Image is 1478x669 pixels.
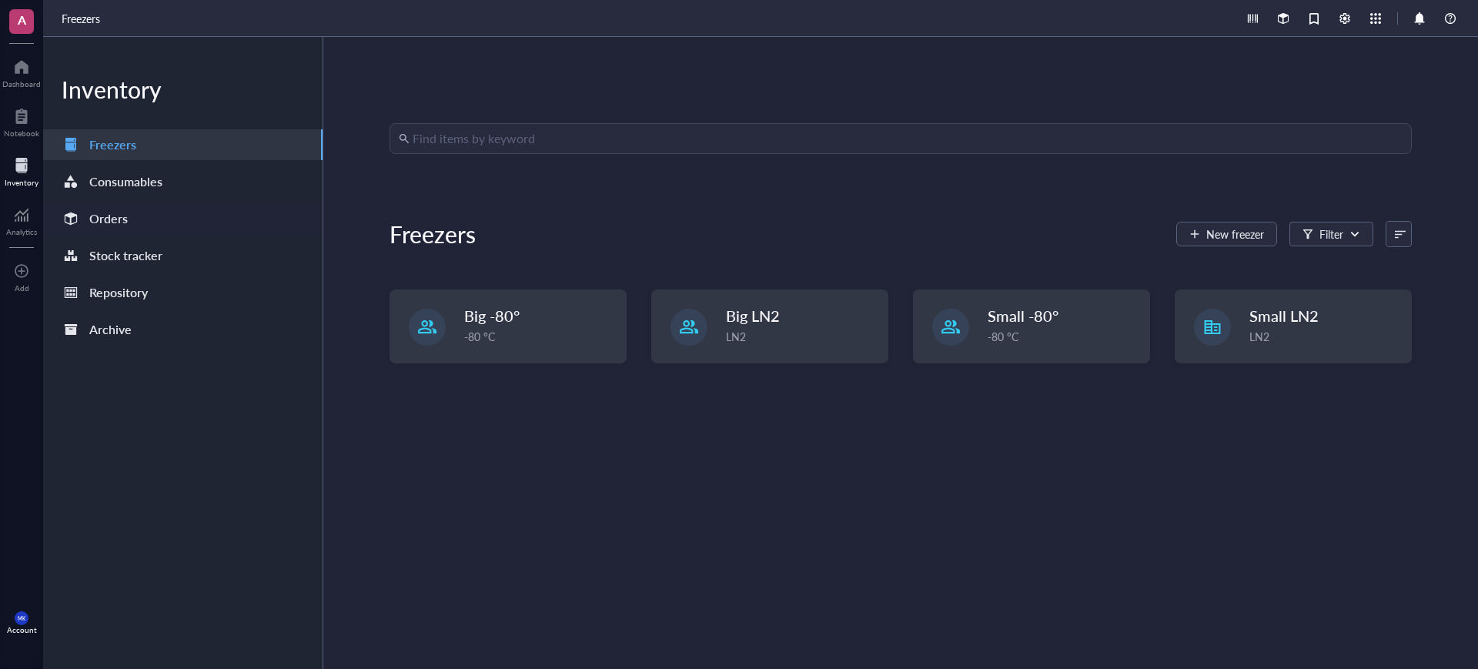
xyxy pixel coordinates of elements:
[988,305,1058,326] span: Small -80°
[4,104,39,138] a: Notebook
[726,328,878,345] div: LN2
[89,134,136,156] div: Freezers
[62,10,103,27] a: Freezers
[1319,226,1343,243] div: Filter
[89,282,148,303] div: Repository
[89,319,132,340] div: Archive
[5,153,38,187] a: Inventory
[43,240,323,271] a: Stock tracker
[89,245,162,266] div: Stock tracker
[43,166,323,197] a: Consumables
[1206,228,1264,240] span: New freezer
[464,305,520,326] span: Big -80°
[6,227,37,236] div: Analytics
[464,328,617,345] div: -80 °C
[2,79,41,89] div: Dashboard
[15,283,29,293] div: Add
[390,219,476,249] div: Freezers
[6,202,37,236] a: Analytics
[1176,222,1277,246] button: New freezer
[43,277,323,308] a: Repository
[4,129,39,138] div: Notebook
[5,178,38,187] div: Inventory
[43,203,323,234] a: Orders
[89,171,162,192] div: Consumables
[43,314,323,345] a: Archive
[1249,328,1402,345] div: LN2
[18,615,25,621] span: MK
[89,208,128,229] div: Orders
[43,129,323,160] a: Freezers
[1249,305,1319,326] span: Small LN2
[7,625,37,634] div: Account
[18,10,26,29] span: A
[43,74,323,105] div: Inventory
[726,305,780,326] span: Big LN2
[2,55,41,89] a: Dashboard
[988,328,1140,345] div: -80 °C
